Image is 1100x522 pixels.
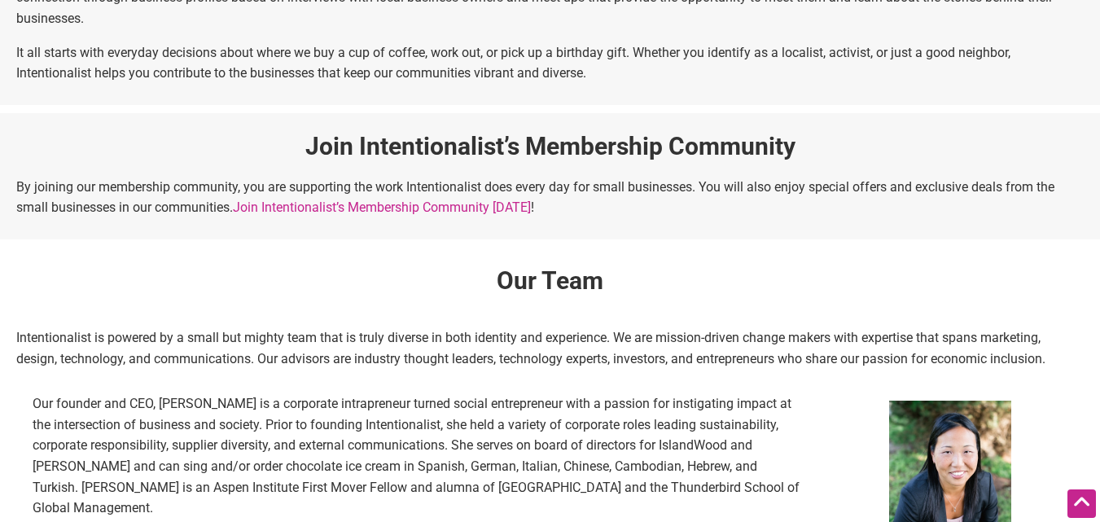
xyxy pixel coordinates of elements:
[16,264,1084,314] h2: Our Team
[1067,489,1096,518] div: Scroll Back to Top
[33,393,800,519] p: Our founder and CEO, [PERSON_NAME] is a corporate intrapreneur turned social entrepreneur with a ...
[16,177,1084,218] p: By joining our membership community, you are supporting the work Intentionalist does every day fo...
[16,42,1084,84] p: It all starts with everyday decisions about where we buy a cup of coffee, work out, or pick up a ...
[233,200,531,215] a: Join Intentionalist’s Membership Community [DATE]
[16,327,1084,369] p: Intentionalist is powered by a small but mighty team that is truly diverse in both identity and e...
[305,132,795,160] strong: Join Intentionalist’s Membership Community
